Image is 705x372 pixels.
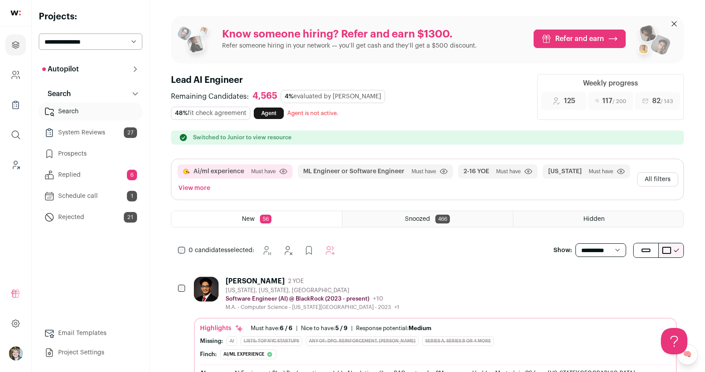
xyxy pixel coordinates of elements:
div: M.A. - Computer Science - [US_STATE][GEOGRAPHIC_DATA] - 2023 [226,304,399,311]
img: referral_people_group_2-7c1ec42c15280f3369c0665c33c00ed472fd7f6af9dd0ec46c364f9a93ccf9a4.png [633,21,672,63]
div: Ai/ml experience [220,350,276,359]
div: Lists: Top NYC Startups [241,336,302,346]
img: referral_people_group_1-3817b86375c0e7f77b15e9e1740954ef64e1f78137dd7e9f4ff27367cb2cd09a.png [176,23,215,62]
a: Company and ATS Settings [5,64,26,86]
ul: | | [251,325,431,332]
a: System Reviews27 [39,124,142,141]
span: Remaining Candidates: [171,91,249,102]
span: Medium [408,325,431,331]
span: New [242,216,255,222]
div: [PERSON_NAME] [226,277,285,286]
span: 2 YOE [288,278,304,285]
a: Refer and earn [534,30,626,48]
button: Snooze [258,242,275,259]
div: 4,565 [252,91,277,102]
button: Hide [279,242,297,259]
p: Know someone hiring? Refer and earn $1300. [222,27,477,41]
div: AI [226,336,237,346]
a: Agent [254,108,284,119]
span: +1 [394,305,399,310]
div: Nice to have: [301,325,348,332]
span: 466 [435,215,450,223]
a: Company Lists [5,94,26,115]
span: selected: [189,246,254,255]
p: Search [42,89,71,99]
a: 🧠 [677,344,698,365]
span: 6 / 6 [280,325,293,331]
span: 125 [564,96,575,106]
p: Autopilot [42,64,79,74]
span: / 143 [660,99,673,104]
a: Rejected21 [39,208,142,226]
button: View more [177,182,212,194]
p: Switched to Junior to view resource [193,134,292,141]
a: Snoozed 466 [342,211,512,227]
span: 82 [652,96,673,106]
div: [US_STATE], [US_STATE], [GEOGRAPHIC_DATA] [226,287,399,294]
h1: Lead AI Engineer [171,74,527,86]
button: 2-16 YOE [464,167,489,176]
p: Software Engineer (AI) @ BlackRock (2023 - present) [226,295,369,302]
button: [US_STATE] [548,167,582,176]
p: Refer someone hiring in your network — you’ll get cash and they’ll get a $500 discount. [222,41,477,50]
button: Search [39,85,142,103]
span: Must have [589,168,613,175]
div: Weekly progress [583,78,638,89]
a: Schedule call1 [39,187,142,205]
span: 56 [260,215,271,223]
a: Search [39,103,142,120]
a: Project Settings [39,344,142,361]
span: / 200 [612,99,626,104]
span: 0 candidates [189,247,227,253]
button: Open dropdown [9,346,23,361]
span: 21 [124,212,137,223]
p: Show: [553,246,572,255]
button: Add to Autopilot [321,242,339,259]
div: Response potential: [356,325,431,332]
a: Leads (Backoffice) [5,154,26,175]
img: wellfound-shorthand-0d5821cbd27db2630d0214b213865d53afaa358527fdda9d0ea32b1df1b89c2c.svg [11,11,21,15]
a: Replied6 [39,166,142,184]
a: Prospects [39,145,142,163]
div: fit check agreement [171,107,250,120]
button: Add to Prospects [300,242,318,259]
div: Any of: DPO, reinforcement, [PERSON_NAME] [306,336,419,346]
button: Autopilot [39,60,142,78]
button: Ai/ml experience [193,167,244,176]
span: Snoozed [405,216,430,222]
span: 5 / 9 [335,325,348,331]
div: Must have: [251,325,293,332]
div: Finch: [200,351,217,358]
div: Highlights [200,324,244,333]
div: evaluated by [PERSON_NAME] [281,90,385,103]
span: 117 [602,96,626,106]
span: Must have [412,168,436,175]
a: Projects [5,34,26,56]
span: 27 [124,127,137,138]
a: Email Templates [39,324,142,342]
img: e45af37d944d5ab676b9ded8931ca41407e7c3ff27cf07eed7c415b6559990cd.jpg [194,277,219,301]
div: Missing: [200,338,223,345]
span: +10 [373,296,383,302]
h2: Projects: [39,11,142,23]
span: 1 [127,191,137,201]
iframe: Toggle Customer Support [661,328,687,354]
span: Agent is not active. [287,110,338,116]
img: 6494470-medium_jpg [9,346,23,361]
button: All filters [637,172,678,186]
div: Series A, Series B or 4 more [422,336,494,346]
span: Hidden [583,216,605,222]
span: Must have [251,168,276,175]
span: 4% [285,93,293,100]
button: ML Engineer or Software Engineer [303,167,404,176]
a: Hidden [513,211,683,227]
span: 6 [127,170,137,180]
span: Must have [496,168,521,175]
span: 48% [175,110,188,116]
